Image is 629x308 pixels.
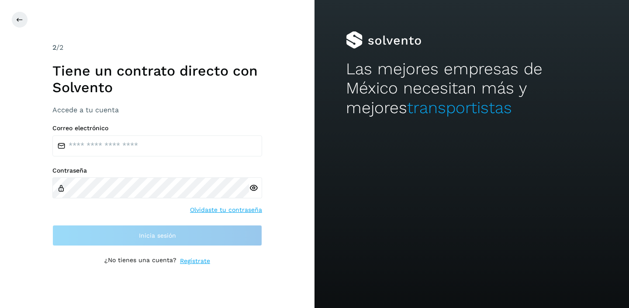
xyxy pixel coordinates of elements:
a: Regístrate [180,256,210,266]
h1: Tiene un contrato directo con Solvento [52,62,262,96]
label: Correo electrónico [52,125,262,132]
a: Olvidaste tu contraseña [190,205,262,215]
span: 2 [52,43,56,52]
p: ¿No tienes una cuenta? [104,256,176,266]
h3: Accede a tu cuenta [52,106,262,114]
h2: Las mejores empresas de México necesitan más y mejores [346,59,598,118]
span: transportistas [407,98,512,117]
button: Inicia sesión [52,225,262,246]
label: Contraseña [52,167,262,174]
div: /2 [52,42,262,53]
span: Inicia sesión [139,232,176,239]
